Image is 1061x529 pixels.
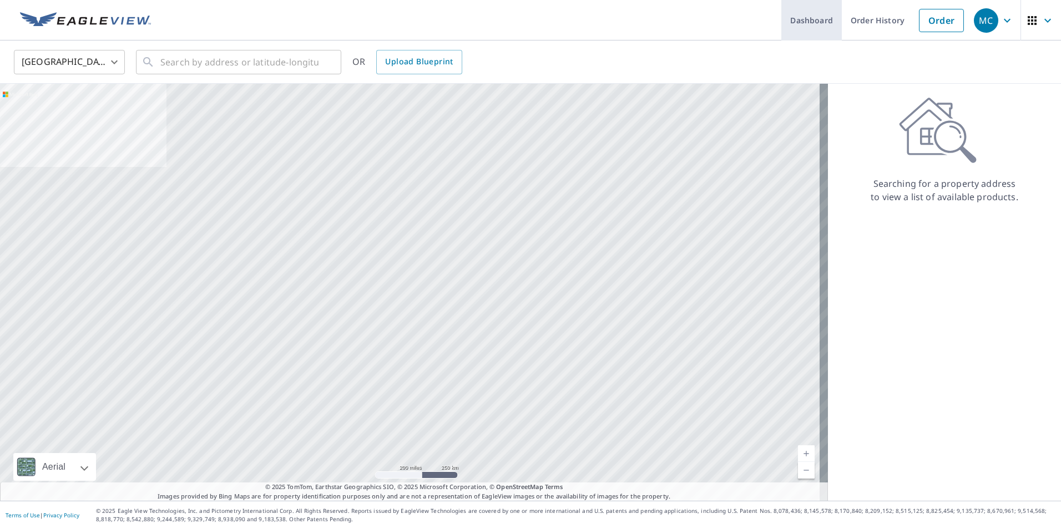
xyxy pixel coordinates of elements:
[13,453,96,481] div: Aerial
[14,47,125,78] div: [GEOGRAPHIC_DATA]
[43,511,79,519] a: Privacy Policy
[798,462,815,479] a: Current Level 5, Zoom Out
[265,482,563,492] span: © 2025 TomTom, Earthstar Geographics SIO, © 2025 Microsoft Corporation, ©
[39,453,69,481] div: Aerial
[160,47,319,78] input: Search by address or latitude-longitude
[385,55,453,69] span: Upload Blueprint
[545,482,563,491] a: Terms
[870,177,1019,204] p: Searching for a property address to view a list of available products.
[6,511,40,519] a: Terms of Use
[6,512,79,518] p: |
[919,9,964,32] a: Order
[974,8,998,33] div: MC
[798,445,815,462] a: Current Level 5, Zoom In
[352,50,462,74] div: OR
[96,507,1055,523] p: © 2025 Eagle View Technologies, Inc. and Pictometry International Corp. All Rights Reserved. Repo...
[496,482,543,491] a: OpenStreetMap
[20,12,151,29] img: EV Logo
[376,50,462,74] a: Upload Blueprint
